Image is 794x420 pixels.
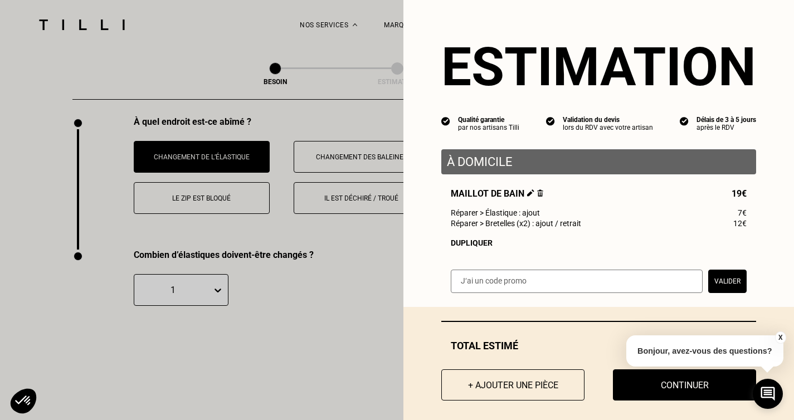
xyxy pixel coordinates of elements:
div: lors du RDV avec votre artisan [563,124,653,131]
p: À domicile [447,155,751,169]
div: Dupliquer [451,238,747,247]
input: J‘ai un code promo [451,270,703,293]
img: Supprimer [537,189,543,197]
button: X [774,331,786,344]
img: icon list info [546,116,555,126]
button: Continuer [613,369,756,401]
button: + Ajouter une pièce [441,369,584,401]
p: Bonjour, avez-vous des questions? [626,335,783,367]
button: Valider [708,270,747,293]
section: Estimation [441,36,756,98]
span: Réparer > Bretelles (x2) : ajout / retrait [451,219,581,228]
div: Qualité garantie [458,116,519,124]
span: 7€ [738,208,747,217]
img: Éditer [527,189,534,197]
span: Réparer > Élastique : ajout [451,208,540,217]
div: après le RDV [696,124,756,131]
img: icon list info [441,116,450,126]
div: Validation du devis [563,116,653,124]
div: par nos artisans Tilli [458,124,519,131]
span: 12€ [733,219,747,228]
div: Total estimé [441,340,756,351]
span: Maillot de bain [451,188,543,199]
img: icon list info [680,116,689,126]
span: 19€ [732,188,747,199]
div: Délais de 3 à 5 jours [696,116,756,124]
